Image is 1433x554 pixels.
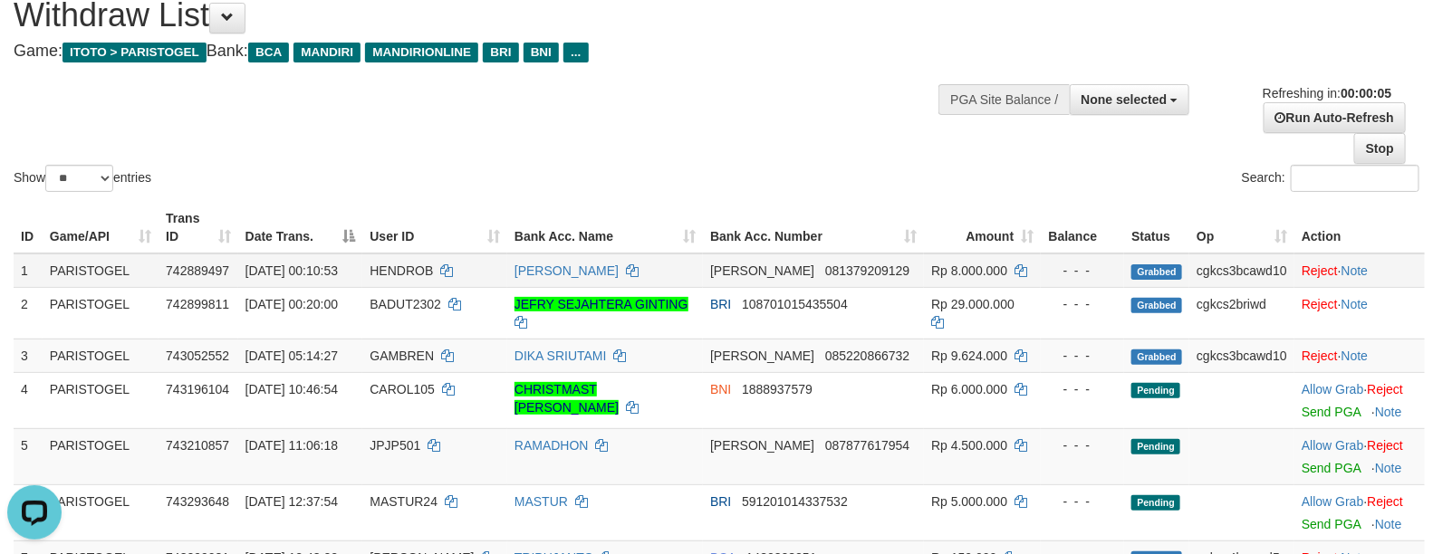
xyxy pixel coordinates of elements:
[515,438,589,453] a: RAMADHON
[931,297,1015,311] span: Rp 29.000.000
[1294,287,1425,339] td: ·
[1368,382,1404,396] a: Reject
[43,372,159,428] td: PARISTOGEL
[825,349,909,363] span: Copy 085220866732 to clipboard
[7,7,62,62] button: Open LiveChat chat widget
[1341,86,1391,100] strong: 00:00:05
[1082,92,1168,107] span: None selected
[1302,517,1361,531] a: Send PGA
[43,484,159,540] td: PARISTOGEL
[245,263,338,278] span: [DATE] 00:10:53
[1302,405,1361,419] a: Send PGA
[245,494,338,509] span: [DATE] 12:37:54
[1342,349,1369,363] a: Note
[563,43,588,62] span: ...
[63,43,207,62] span: ITOTO > PARISTOGEL
[248,43,289,62] span: BCA
[1302,461,1361,475] a: Send PGA
[483,43,518,62] span: BRI
[14,43,938,61] h4: Game: Bank:
[703,202,924,253] th: Bank Acc. Number: activate to sort column ascending
[1375,461,1402,475] a: Note
[365,43,478,62] span: MANDIRIONLINE
[1294,253,1425,288] td: ·
[515,382,619,415] a: CHRISTMAST [PERSON_NAME]
[245,382,338,396] span: [DATE] 10:46:54
[710,263,814,278] span: [PERSON_NAME]
[166,382,229,396] span: 743196104
[1189,253,1294,288] td: cgkcs3bcawd10
[370,494,438,509] span: MASTUR24
[1048,262,1117,280] div: - - -
[14,339,43,372] td: 3
[710,297,731,311] span: BRI
[931,494,1007,509] span: Rp 5.000.000
[43,428,159,484] td: PARISTOGEL
[931,438,1007,453] span: Rp 4.500.000
[515,263,619,278] a: [PERSON_NAME]
[825,263,909,278] span: Copy 081379209129 to clipboard
[515,297,688,311] a: JEFRY SEJAHTERA GINTING
[166,438,229,453] span: 743210857
[245,297,338,311] span: [DATE] 00:20:00
[1048,492,1117,511] div: - - -
[742,494,848,509] span: Copy 591201014337532 to clipboard
[1041,202,1124,253] th: Balance
[166,494,229,509] span: 743293648
[166,297,229,311] span: 742899811
[1354,133,1406,164] a: Stop
[1263,86,1391,100] span: Refreshing in:
[1375,405,1402,419] a: Note
[362,202,507,253] th: User ID: activate to sort column ascending
[166,263,229,278] span: 742889497
[1342,263,1369,278] a: Note
[43,253,159,288] td: PARISTOGEL
[1291,165,1419,192] input: Search:
[742,382,813,396] span: Copy 1888937579 to clipboard
[1302,263,1338,278] a: Reject
[14,165,151,192] label: Show entries
[14,202,43,253] th: ID
[1302,382,1363,396] a: Allow Grab
[1302,438,1363,453] a: Allow Grab
[524,43,559,62] span: BNI
[1131,264,1182,280] span: Grabbed
[370,438,420,453] span: JPJP501
[1294,484,1425,540] td: ·
[1131,495,1180,511] span: Pending
[1189,339,1294,372] td: cgkcs3bcawd10
[1048,436,1117,454] div: - - -
[515,349,607,363] a: DIKA SRIUTAMI
[1189,287,1294,339] td: cgkcs2briwd
[370,382,435,396] span: CAROL105
[370,349,434,363] span: GAMBREN
[1302,382,1367,396] span: ·
[1189,202,1294,253] th: Op: activate to sort column ascending
[1048,380,1117,398] div: - - -
[938,84,1069,115] div: PGA Site Balance /
[1368,494,1404,509] a: Reject
[238,202,363,253] th: Date Trans.: activate to sort column descending
[14,287,43,339] td: 2
[1070,84,1190,115] button: None selected
[1302,297,1338,311] a: Reject
[1264,102,1406,133] a: Run Auto-Refresh
[370,263,433,278] span: HENDROB
[931,263,1007,278] span: Rp 8.000.000
[1342,297,1369,311] a: Note
[1375,517,1402,531] a: Note
[1048,347,1117,365] div: - - -
[1294,339,1425,372] td: ·
[293,43,361,62] span: MANDIRI
[515,494,568,509] a: MASTUR
[924,202,1041,253] th: Amount: activate to sort column ascending
[43,202,159,253] th: Game/API: activate to sort column ascending
[14,253,43,288] td: 1
[1302,494,1367,509] span: ·
[507,202,703,253] th: Bank Acc. Name: activate to sort column ascending
[710,494,731,509] span: BRI
[1294,202,1425,253] th: Action
[742,297,848,311] span: Copy 108701015435504 to clipboard
[14,428,43,484] td: 5
[931,382,1007,396] span: Rp 6.000.000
